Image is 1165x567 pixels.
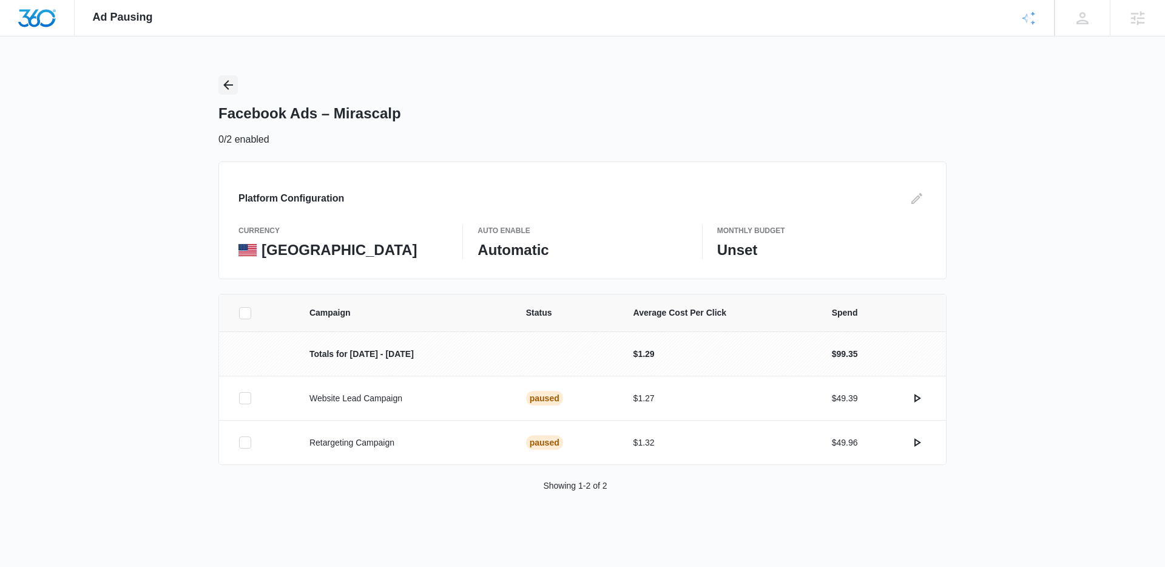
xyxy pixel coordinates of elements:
p: $1.29 [633,348,803,361]
p: $1.32 [633,436,803,449]
p: Unset [717,241,927,259]
p: [GEOGRAPHIC_DATA] [262,241,417,259]
p: $49.96 [832,436,858,449]
p: Monthly Budget [717,225,927,236]
p: Retargeting Campaign [309,436,497,449]
span: Campaign [309,307,497,319]
button: Back [218,75,238,95]
p: 0/2 enabled [218,132,269,147]
p: Totals for [DATE] - [DATE] [309,348,497,361]
button: actions.activate [907,433,927,452]
span: Average Cost Per Click [633,307,803,319]
span: Ad Pausing [93,11,153,24]
img: United States [238,244,257,256]
button: actions.activate [907,389,927,408]
p: Auto Enable [478,225,687,236]
h1: Facebook Ads – Mirascalp [218,104,401,123]
p: Automatic [478,241,687,259]
button: Edit [907,189,927,208]
div: Paused [526,391,563,406]
p: currency [238,225,448,236]
span: Spend [832,307,927,319]
div: Paused [526,435,563,450]
p: Website Lead Campaign [309,392,497,405]
p: $49.39 [832,392,858,405]
h3: Platform Configuration [238,191,344,206]
span: Status [526,307,604,319]
p: Showing 1-2 of 2 [543,480,607,492]
p: $99.35 [832,348,858,361]
p: $1.27 [633,392,803,405]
